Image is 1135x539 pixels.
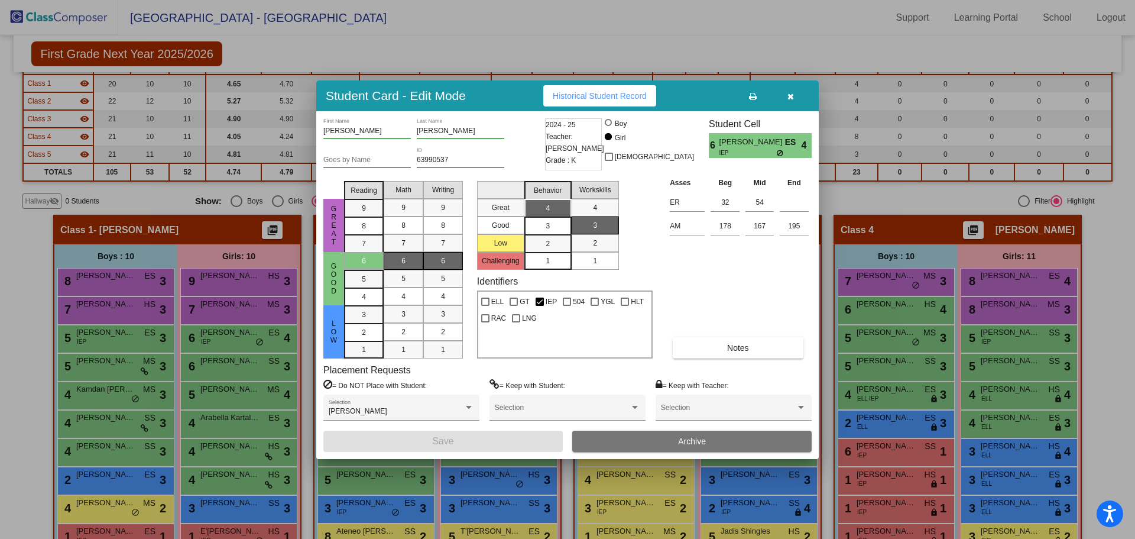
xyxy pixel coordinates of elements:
span: ES [785,136,802,149]
span: Workskills [579,185,611,195]
span: RAC [491,311,506,325]
span: Historical Student Record [553,91,647,101]
span: Great [329,205,339,246]
span: Low [329,319,339,344]
span: 6 [441,256,445,266]
span: 6 [709,138,719,153]
span: 2 [441,327,445,337]
input: Enter ID [417,156,504,164]
span: 3 [593,220,597,231]
span: 5 [441,273,445,284]
span: 1 [401,344,406,355]
span: 7 [401,238,406,248]
span: 6 [362,256,366,266]
span: 504 [573,295,585,309]
span: 2 [401,327,406,337]
span: GT [520,295,530,309]
span: 7 [362,238,366,249]
span: LNG [522,311,537,325]
h3: Student Card - Edit Mode [326,88,466,103]
span: 4 [441,291,445,302]
span: 4 [593,202,597,213]
span: Grade : K [546,154,576,166]
span: ELL [491,295,504,309]
span: 2 [362,327,366,338]
th: End [777,176,812,189]
label: Placement Requests [323,364,411,376]
span: 1 [441,344,445,355]
span: 3 [441,309,445,319]
input: goes by name [323,156,411,164]
span: 5 [401,273,406,284]
span: HLT [631,295,644,309]
span: 3 [362,309,366,320]
button: Historical Student Record [543,85,656,106]
span: YGL [601,295,615,309]
span: 7 [441,238,445,248]
span: Writing [432,185,454,195]
span: 4 [362,292,366,302]
span: [PERSON_NAME] [329,407,387,415]
span: Good [329,262,339,295]
th: Beg [708,176,742,189]
button: Save [323,431,563,452]
span: 1 [593,256,597,266]
span: 1 [546,256,550,266]
span: 3 [401,309,406,319]
span: 9 [441,202,445,213]
span: 9 [362,203,366,214]
label: Identifiers [477,276,518,287]
input: assessment [670,193,705,211]
span: 8 [441,220,445,231]
span: Behavior [534,185,562,196]
span: 6 [401,256,406,266]
span: [PERSON_NAME] [719,136,784,149]
label: = Keep with Teacher: [656,379,729,391]
span: 2 [593,238,597,248]
span: IEP [546,295,557,309]
th: Asses [667,176,708,189]
span: 4 [802,138,812,153]
span: 2024 - 25 [546,119,576,131]
span: Notes [727,343,749,353]
span: 9 [401,202,406,213]
span: 8 [401,220,406,231]
span: [DEMOGRAPHIC_DATA] [615,150,694,164]
span: 1 [362,344,366,355]
span: 3 [546,221,550,231]
th: Mid [742,176,777,189]
span: 5 [362,274,366,285]
span: IEP [719,149,776,157]
label: = Keep with Student: [489,379,565,391]
div: Boy [614,118,627,129]
h3: Student Cell [709,118,812,130]
span: Save [432,436,453,446]
label: = Do NOT Place with Student: [323,379,427,391]
input: assessment [670,217,705,235]
span: 4 [401,291,406,302]
span: Reading [351,185,377,196]
button: Archive [572,431,812,452]
span: Math [395,185,411,195]
span: 4 [546,203,550,214]
span: Teacher: [PERSON_NAME] [546,131,604,154]
span: 2 [546,238,550,249]
button: Notes [673,337,803,359]
div: Girl [614,133,626,143]
span: 8 [362,221,366,231]
span: Archive [678,437,706,446]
